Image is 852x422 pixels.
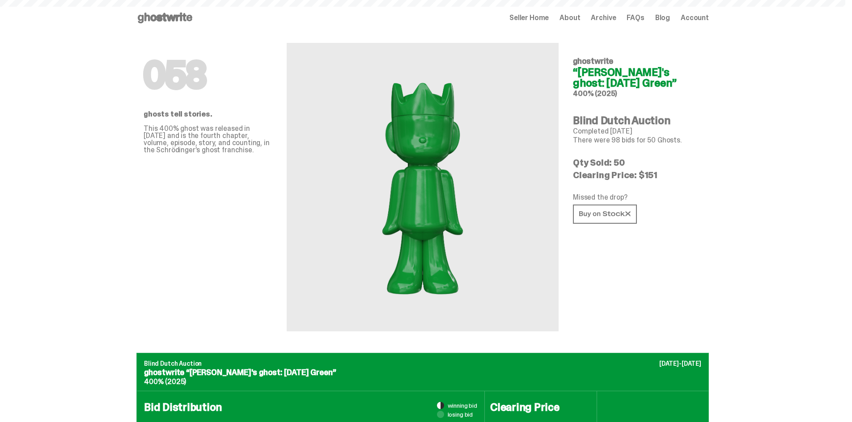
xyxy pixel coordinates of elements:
p: Completed [DATE] [573,128,702,135]
p: Blind Dutch Auction [144,360,701,367]
img: ghostwrite&ldquo;Schrödinger's ghost: Sunday Green&rdquo; [324,64,521,310]
a: Account [681,14,709,21]
p: ghostwrite “[PERSON_NAME]'s ghost: [DATE] Green” [144,368,701,376]
h1: 058 [144,57,272,93]
p: Missed the drop? [573,194,702,201]
a: Blog [655,14,670,21]
span: 400% (2025) [144,377,186,386]
span: losing bid [448,411,473,418]
p: Qty Sold: 50 [573,158,702,167]
p: Clearing Price: $151 [573,171,702,180]
h4: Clearing Price [490,402,591,413]
a: Archive [591,14,616,21]
span: winning bid [448,402,477,409]
p: ghosts tell stories. [144,111,272,118]
span: 400% (2025) [573,89,617,98]
p: This 400% ghost was released in [DATE] and is the fourth chapter, volume, episode, story, and cou... [144,125,272,154]
p: [DATE]-[DATE] [659,360,701,367]
h4: Blind Dutch Auction [573,115,702,126]
a: FAQs [627,14,644,21]
span: ghostwrite [573,56,613,67]
h4: “[PERSON_NAME]'s ghost: [DATE] Green” [573,67,702,88]
a: About [560,14,580,21]
p: There were 98 bids for 50 Ghosts. [573,137,702,144]
a: Seller Home [509,14,549,21]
